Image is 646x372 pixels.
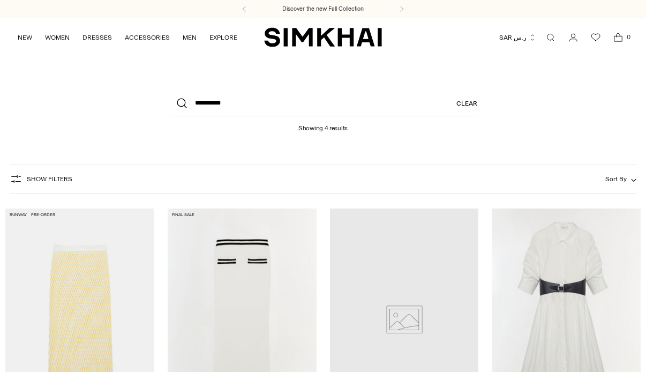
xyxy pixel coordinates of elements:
[605,173,636,185] button: Sort By
[169,91,195,116] button: Search
[18,26,32,49] a: NEW
[10,170,72,188] button: Show Filters
[82,26,112,49] a: DRESSES
[540,27,561,48] a: Open search modal
[209,26,237,49] a: EXPLORE
[27,175,72,183] span: Show Filters
[499,26,536,49] button: SAR ر.س
[585,27,606,48] a: Wishlist
[45,26,70,49] a: WOMEN
[605,175,627,183] span: Sort By
[562,27,584,48] a: Go to the account page
[125,26,170,49] a: ACCESSORIES
[183,26,197,49] a: MEN
[264,27,382,48] a: SIMKHAI
[607,27,629,48] a: Open cart modal
[456,91,477,116] a: Clear
[298,116,348,132] h1: Showing 4 results
[624,32,633,42] span: 0
[282,5,364,13] a: Discover the new Fall Collection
